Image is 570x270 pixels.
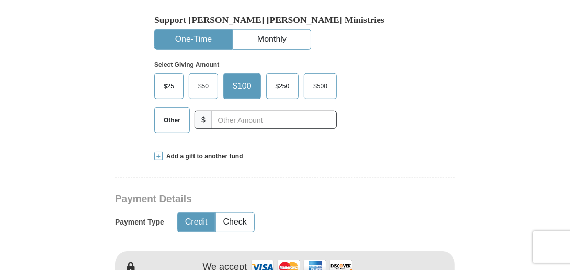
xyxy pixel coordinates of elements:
[178,213,215,232] button: Credit
[158,112,186,128] span: Other
[233,30,311,49] button: Monthly
[308,78,333,94] span: $500
[270,78,295,94] span: $250
[195,111,212,129] span: $
[115,218,164,227] h5: Payment Type
[155,30,232,49] button: One-Time
[115,193,382,205] h3: Payment Details
[216,213,254,232] button: Check
[212,111,337,129] input: Other Amount
[163,152,243,161] span: Add a gift to another fund
[158,78,179,94] span: $25
[227,78,257,94] span: $100
[193,78,214,94] span: $50
[154,15,416,26] h5: Support [PERSON_NAME] [PERSON_NAME] Ministries
[154,61,219,68] strong: Select Giving Amount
